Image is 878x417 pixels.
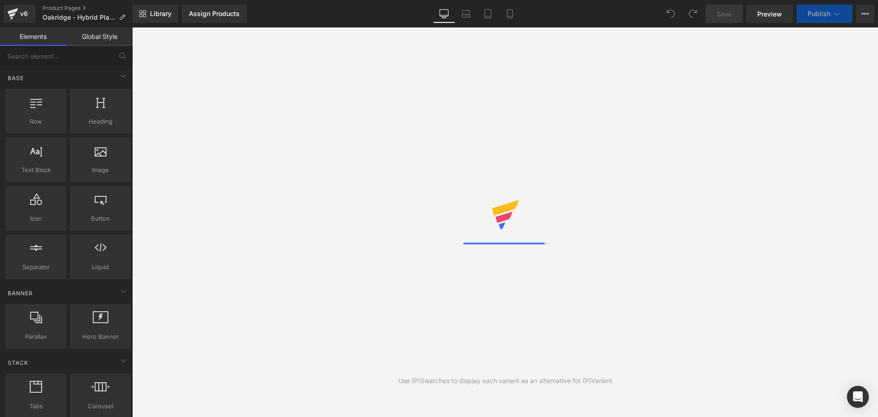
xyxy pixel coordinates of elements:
div: Assign Products [189,10,240,17]
button: Publish [797,5,852,23]
a: Desktop [433,5,455,23]
span: Parallax [8,332,64,341]
a: Preview [746,5,793,23]
span: Row [8,117,64,126]
a: New Library [133,5,178,23]
span: Save [717,9,732,19]
a: Tablet [477,5,499,23]
span: Image [73,165,128,175]
span: Carousel [73,401,128,411]
a: Laptop [455,5,477,23]
span: Button [73,214,128,223]
a: Product Pages [43,5,133,12]
a: Mobile [499,5,521,23]
span: Hero Banner [73,332,128,341]
span: Library [150,10,171,18]
span: Heading [73,117,128,126]
div: Open Intercom Messenger [847,386,869,408]
span: Icon [8,214,64,223]
span: Liquid [73,262,128,272]
button: Redo [684,5,702,23]
span: Preview [757,9,782,19]
span: Banner [7,289,34,298]
span: Separator [8,262,64,272]
a: Global Style [66,27,133,46]
span: Tabs [8,401,64,411]
div: v6 [18,8,30,20]
span: Base [7,74,25,82]
span: Stack [7,358,29,367]
span: Oakridge - Hybrid Plank [43,14,115,21]
div: Use (P)Swatches to display each variant as an alternative for (P)Variant [398,376,612,386]
button: Undo [662,5,680,23]
span: Publish [808,10,830,17]
a: v6 [4,5,35,23]
span: Text Block [8,165,64,175]
button: More [856,5,874,23]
